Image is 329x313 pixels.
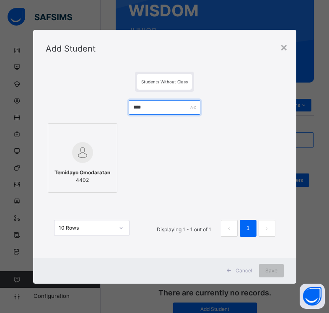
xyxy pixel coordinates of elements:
[141,79,188,84] span: Students Without Class
[259,220,275,237] button: next page
[236,267,252,274] span: Cancel
[72,142,93,163] img: default.svg
[59,224,114,232] div: 10 Rows
[280,38,288,56] div: ×
[300,284,325,309] button: Open asap
[54,169,110,176] span: Temidayo Omodaratan
[46,44,96,54] span: Add Student
[244,223,252,234] a: 1
[259,220,275,237] li: 下一页
[240,220,256,237] li: 1
[221,220,238,237] li: 上一页
[265,267,277,274] span: Save
[54,176,110,184] span: 4402
[221,220,238,237] button: prev page
[150,220,218,237] li: Displaying 1 - 1 out of 1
